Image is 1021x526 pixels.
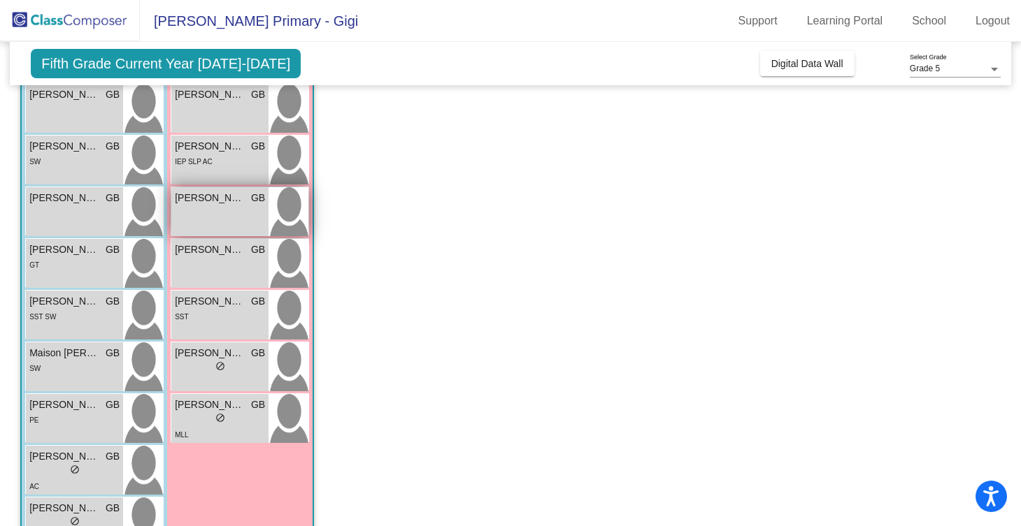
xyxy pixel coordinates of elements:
[760,51,855,76] button: Digital Data Wall
[215,361,225,371] span: do_not_disturb_alt
[175,313,188,321] span: SST
[106,87,120,102] span: GB
[251,242,265,257] span: GB
[901,10,957,32] a: School
[106,242,120,257] span: GB
[251,294,265,309] span: GB
[29,449,99,464] span: [PERSON_NAME]
[29,501,99,516] span: [PERSON_NAME]
[964,10,1021,32] a: Logout
[175,191,245,205] span: [PERSON_NAME]
[29,87,99,102] span: [PERSON_NAME]
[70,516,80,526] span: do_not_disturb_alt
[29,397,99,412] span: [PERSON_NAME]
[29,483,39,490] span: AC
[29,242,99,257] span: [PERSON_NAME]
[140,10,358,32] span: [PERSON_NAME] Primary - Gigi
[106,449,120,464] span: GB
[771,58,843,69] span: Digital Data Wall
[29,313,56,321] span: SST SW
[796,10,894,32] a: Learning Portal
[70,465,80,474] span: do_not_disturb_alt
[175,242,245,257] span: [PERSON_NAME]
[175,431,188,439] span: MLL
[251,139,265,154] span: GB
[215,413,225,423] span: do_not_disturb_alt
[106,501,120,516] span: GB
[175,158,213,166] span: IEP SLP AC
[910,64,940,73] span: Grade 5
[31,49,301,78] span: Fifth Grade Current Year [DATE]-[DATE]
[106,191,120,205] span: GB
[29,416,38,424] span: PE
[175,346,245,360] span: [PERSON_NAME]
[106,346,120,360] span: GB
[727,10,789,32] a: Support
[175,294,245,309] span: [PERSON_NAME]
[251,191,265,205] span: GB
[106,294,120,309] span: GB
[175,139,245,154] span: [PERSON_NAME]
[29,191,99,205] span: [PERSON_NAME] Black
[29,365,41,372] span: SW
[251,397,265,412] span: GB
[106,397,120,412] span: GB
[106,139,120,154] span: GB
[175,397,245,412] span: [PERSON_NAME]
[29,139,99,154] span: [PERSON_NAME]
[175,87,245,102] span: [PERSON_NAME]
[29,346,99,360] span: Maison [PERSON_NAME]
[251,87,265,102] span: GB
[29,261,39,269] span: GT
[251,346,265,360] span: GB
[29,294,99,309] span: [PERSON_NAME]
[29,158,41,166] span: SW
